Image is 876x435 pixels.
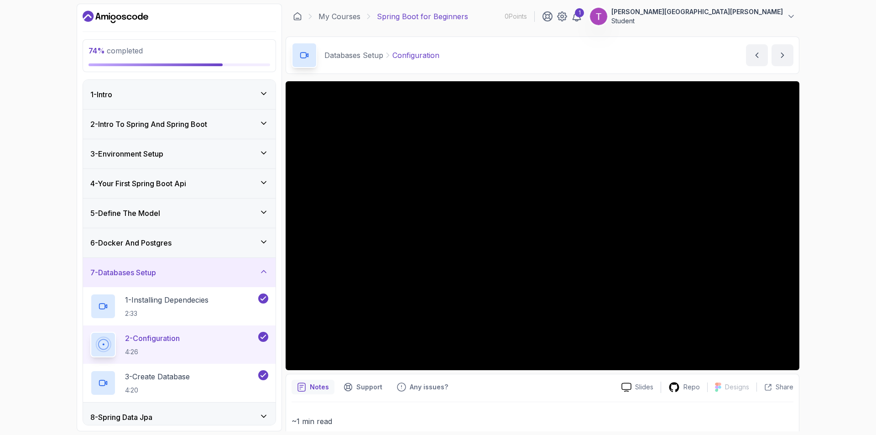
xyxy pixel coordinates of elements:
button: 8-Spring Data Jpa [83,403,276,432]
p: ~1 min read [292,415,793,428]
p: Repo [683,383,700,392]
p: Spring Boot for Beginners [377,11,468,22]
p: Databases Setup [324,50,383,61]
h3: 4 - Your First Spring Boot Api [90,178,186,189]
button: 7-Databases Setup [83,258,276,287]
button: 5-Define The Model [83,199,276,228]
button: 1-Installing Dependecies2:33 [90,293,268,319]
a: Dashboard [83,10,148,24]
button: Share [756,383,793,392]
button: 3-Environment Setup [83,139,276,168]
button: 2-Intro To Spring And Spring Boot [83,110,276,139]
p: [PERSON_NAME][GEOGRAPHIC_DATA][PERSON_NAME] [611,7,783,16]
button: 1-Intro [83,80,276,109]
button: 2-Configuration4:26 [90,332,268,357]
p: 3 - Create Database [125,371,190,382]
button: previous content [746,44,768,66]
p: 2 - Configuration [125,333,180,344]
a: Repo [661,382,707,393]
p: 4:26 [125,347,180,356]
h3: 6 - Docker And Postgres [90,237,172,248]
p: Configuration [392,50,439,61]
button: Feedback button [391,380,454,394]
p: 2:33 [125,309,209,318]
a: Slides [614,383,661,392]
button: Support button [338,380,388,394]
p: Designs [725,383,749,392]
h3: 5 - Define The Model [90,208,160,219]
p: Share [776,383,793,392]
div: 1 [575,8,584,17]
img: user profile image [590,8,607,25]
p: 1 - Installing Dependecies [125,294,209,305]
button: 6-Docker And Postgres [83,228,276,257]
p: 0 Points [505,12,527,21]
span: 74 % [89,46,105,55]
h3: 8 - Spring Data Jpa [90,412,152,423]
h3: 7 - Databases Setup [90,267,156,278]
h3: 2 - Intro To Spring And Spring Boot [90,119,207,130]
a: Dashboard [293,12,302,21]
p: 4:20 [125,386,190,395]
button: 4-Your First Spring Boot Api [83,169,276,198]
p: Any issues? [410,383,448,392]
p: Support [356,383,382,392]
p: Student [611,16,783,26]
a: My Courses [318,11,360,22]
span: completed [89,46,143,55]
button: user profile image[PERSON_NAME][GEOGRAPHIC_DATA][PERSON_NAME]Student [589,7,796,26]
h3: 3 - Environment Setup [90,148,163,159]
button: notes button [292,380,334,394]
p: Slides [635,383,653,392]
button: next content [772,44,793,66]
a: 1 [571,11,582,22]
p: Notes [310,383,329,392]
button: 3-Create Database4:20 [90,370,268,396]
h3: 1 - Intro [90,89,112,100]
